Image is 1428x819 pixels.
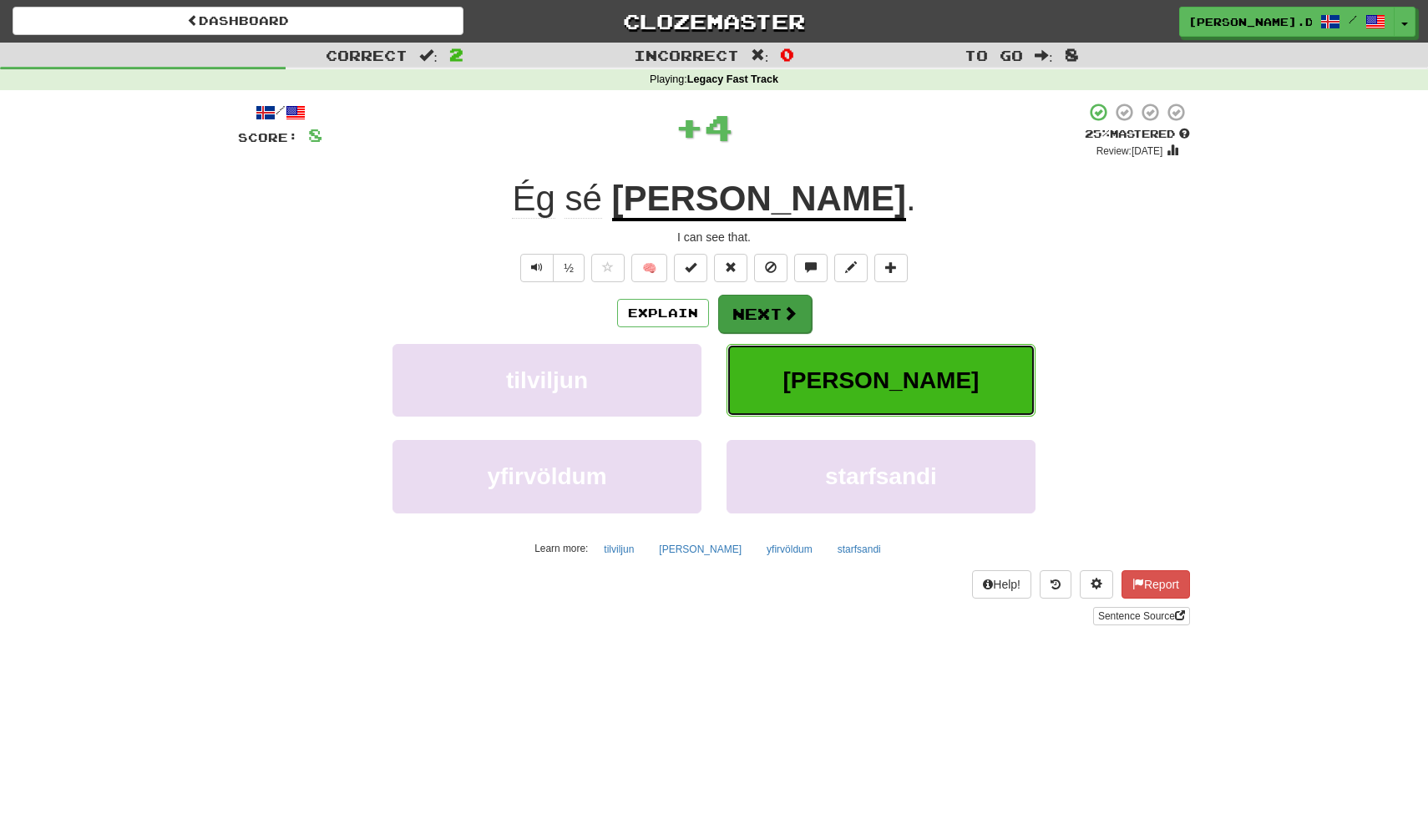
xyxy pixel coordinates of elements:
span: : [419,48,438,63]
button: Add to collection (alt+a) [874,254,908,282]
span: : [751,48,769,63]
span: To go [965,47,1023,63]
span: 8 [1065,44,1079,64]
button: starfsandi [828,537,890,562]
span: Correct [326,47,408,63]
strong: Legacy Fast Track [687,73,778,85]
button: Help! [972,570,1031,599]
span: sé [565,179,601,219]
a: Sentence Source [1093,607,1190,625]
button: Round history (alt+y) [1040,570,1071,599]
button: Set this sentence to 100% Mastered (alt+m) [674,254,707,282]
button: Edit sentence (alt+d) [834,254,868,282]
span: + [675,102,704,152]
button: Play sentence audio (ctl+space) [520,254,554,282]
button: yfirvöldum [757,537,822,562]
button: Next [718,295,812,333]
span: . [906,179,916,218]
span: tilviljun [506,367,588,393]
a: Clozemaster [489,7,939,36]
span: / [1349,13,1357,25]
span: Incorrect [634,47,739,63]
button: Report [1122,570,1190,599]
span: yfirvöldum [487,463,606,489]
span: [PERSON_NAME].dock [1188,14,1312,29]
span: 25 % [1085,127,1110,140]
button: [PERSON_NAME] [650,537,751,562]
button: Ignore sentence (alt+i) [754,254,787,282]
button: yfirvöldum [392,440,701,513]
button: Favorite sentence (alt+f) [591,254,625,282]
a: [PERSON_NAME].dock / [1179,7,1395,37]
div: / [238,102,322,123]
span: 2 [449,44,463,64]
button: tilviljun [595,537,643,562]
button: Reset to 0% Mastered (alt+r) [714,254,747,282]
button: [PERSON_NAME] [727,344,1036,417]
div: I can see that. [238,229,1190,245]
u: [PERSON_NAME] [612,179,906,221]
span: 8 [308,124,322,145]
button: ½ [553,254,585,282]
button: tilviljun [392,344,701,417]
div: Mastered [1085,127,1190,142]
span: starfsandi [825,463,937,489]
span: 0 [780,44,794,64]
a: Dashboard [13,7,463,35]
button: Discuss sentence (alt+u) [794,254,828,282]
button: 🧠 [631,254,667,282]
span: 4 [704,106,733,148]
span: : [1035,48,1053,63]
span: [PERSON_NAME] [783,367,980,393]
small: Review: [DATE] [1096,145,1163,157]
button: Explain [617,299,709,327]
div: Text-to-speech controls [517,254,585,282]
span: Ég [512,179,554,219]
button: starfsandi [727,440,1036,513]
span: Score: [238,130,298,144]
small: Learn more: [534,543,588,554]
